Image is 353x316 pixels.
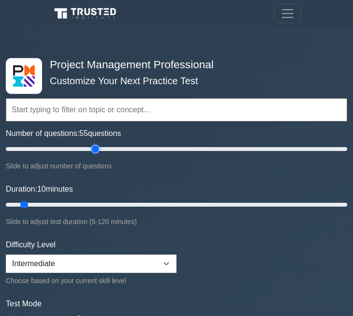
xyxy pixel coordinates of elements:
span: 55 [79,129,88,137]
label: Number of questions: questions [6,128,121,139]
span: 10 [37,185,46,193]
label: Test Mode [6,298,347,310]
label: Duration: minutes [6,183,73,195]
label: Difficulty Level [6,239,56,251]
input: Start typing to filter on topic or concept... [6,98,347,121]
h4: Project Management Professional [46,58,302,71]
div: Slide to adjust number of questions [6,160,347,172]
button: Toggle navigation [274,4,301,23]
div: Choose based on your current skill level [6,275,176,286]
div: Slide to adjust test duration (5-120 minutes) [6,216,347,227]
